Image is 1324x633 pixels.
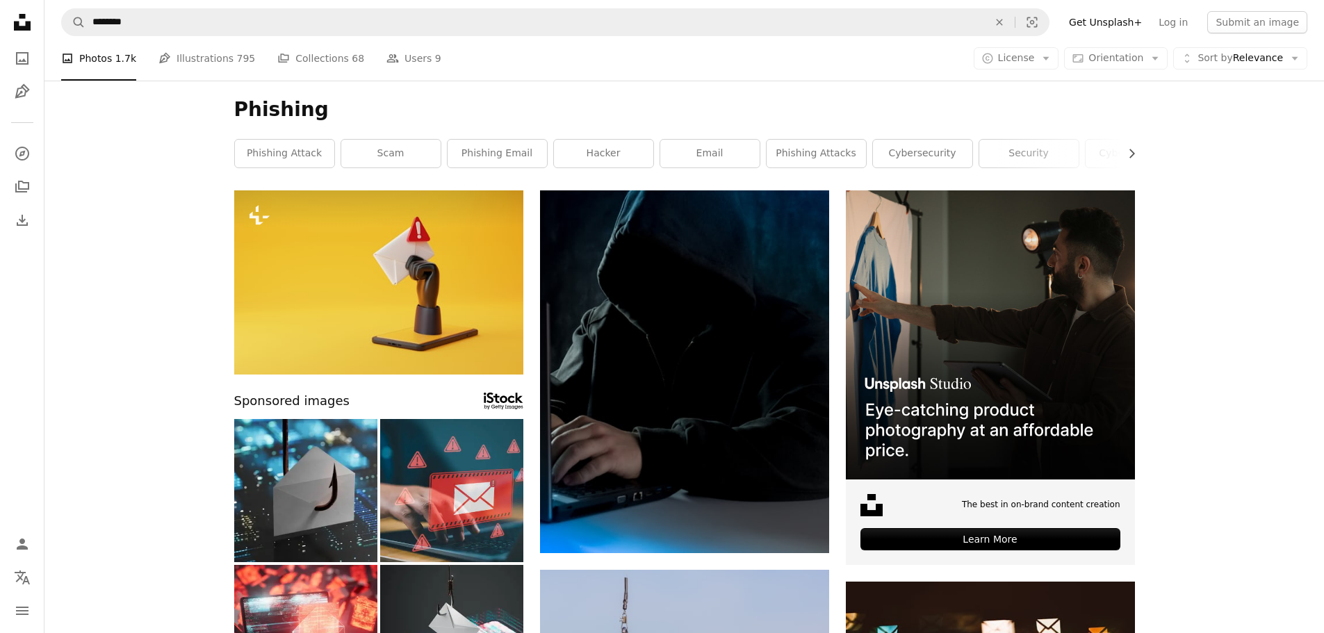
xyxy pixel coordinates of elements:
button: Sort byRelevance [1173,47,1307,69]
a: cybersecurity [873,140,972,167]
a: phishing attack [235,140,334,167]
span: 68 [352,51,364,66]
a: email [660,140,760,167]
a: Hacker's hand holding envelope with spam message icon, mailing, email hack, online scam Malware o... [234,276,523,288]
button: Visual search [1015,9,1049,35]
a: security [979,140,1079,167]
span: The best in on-brand content creation [962,499,1120,511]
button: Clear [984,9,1015,35]
div: Learn More [860,528,1120,550]
span: Orientation [1088,52,1143,63]
form: Find visuals sitewide [61,8,1049,36]
span: Sponsored images [234,391,350,411]
button: Search Unsplash [62,9,85,35]
a: Collections [8,173,36,201]
a: Explore [8,140,36,167]
span: 9 [435,51,441,66]
button: Language [8,564,36,591]
a: cyber security [1086,140,1185,167]
span: License [998,52,1035,63]
a: Log in [1150,11,1196,33]
a: a man in a hoodie using a laptop computer [540,365,829,378]
button: Submit an image [1207,11,1307,33]
a: Photos [8,44,36,72]
a: phishing attacks [767,140,866,167]
a: The best in on-brand content creationLearn More [846,190,1135,565]
button: Orientation [1064,47,1168,69]
button: Menu [8,597,36,625]
button: License [974,47,1059,69]
img: Email Phishing Ransomware Malware Hacker Attack [234,419,377,562]
a: hacker [554,140,653,167]
a: Illustrations 795 [158,36,255,81]
img: Threat, phishing, malicious, danger, hack, warning, mail, thief, scam, alert, safety, letter, tec... [380,419,523,562]
img: file-1631678316303-ed18b8b5cb9cimage [860,494,883,516]
a: Download History [8,206,36,234]
span: Sort by [1198,52,1232,63]
a: Collections 68 [277,36,364,81]
a: Log in / Sign up [8,530,36,558]
h1: Phishing [234,97,1135,122]
button: scroll list to the right [1119,140,1135,167]
span: 795 [237,51,256,66]
img: file-1715714098234-25b8b4e9d8faimage [846,190,1135,479]
a: phishing email [448,140,547,167]
a: Illustrations [8,78,36,106]
a: scam [341,140,441,167]
span: Relevance [1198,51,1283,65]
img: a man in a hoodie using a laptop computer [540,190,829,554]
a: Users 9 [386,36,441,81]
a: Get Unsplash+ [1061,11,1150,33]
img: Hacker's hand holding envelope with spam message icon, mailing, email hack, online scam Malware o... [234,190,523,375]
